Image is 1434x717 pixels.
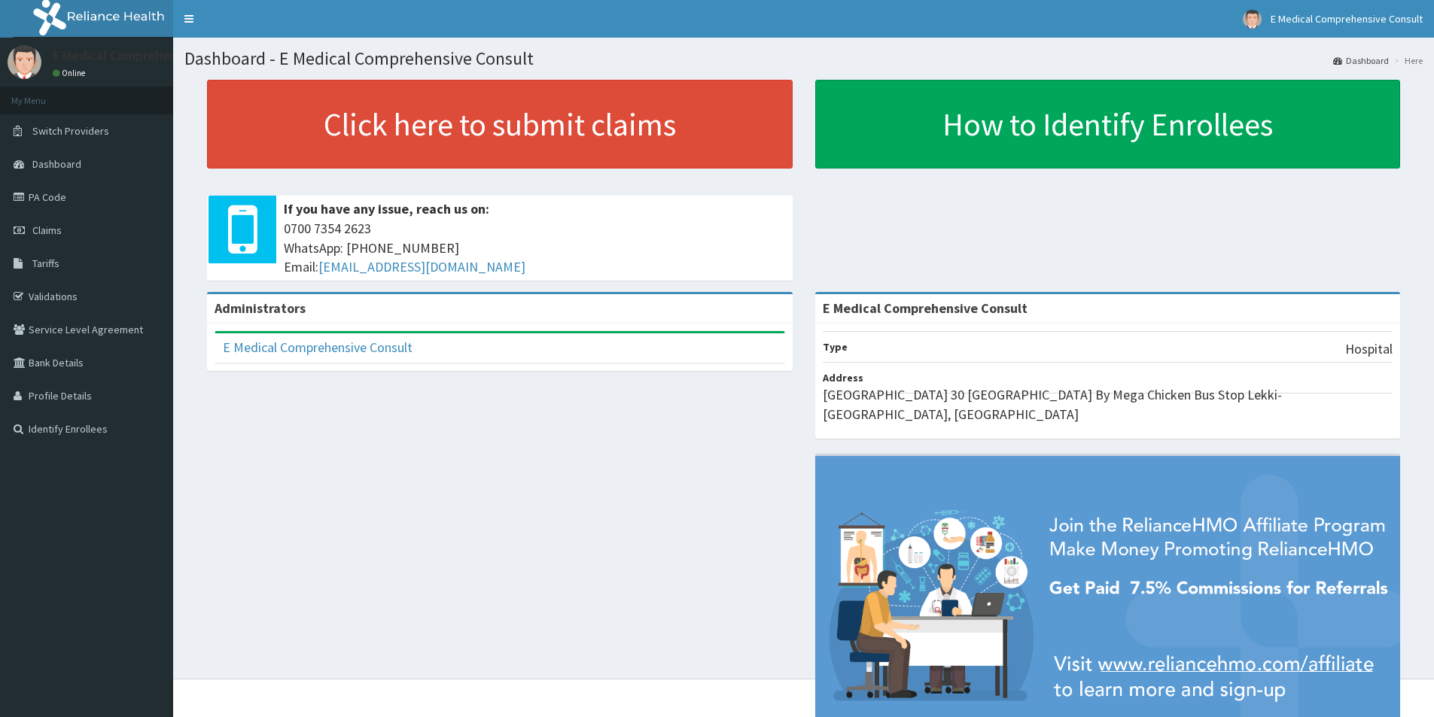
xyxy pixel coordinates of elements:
[1345,339,1393,359] p: Hospital
[215,299,306,317] b: Administrators
[823,340,848,354] b: Type
[815,80,1401,169] a: How to Identify Enrollees
[1390,54,1423,67] li: Here
[284,200,489,217] b: If you have any issue, reach us on:
[823,385,1393,424] p: [GEOGRAPHIC_DATA] 30 [GEOGRAPHIC_DATA] By Mega Chicken Bus Stop Lekki-[GEOGRAPHIC_DATA], [GEOGRAP...
[184,49,1423,68] h1: Dashboard - E Medical Comprehensive Consult
[53,49,249,62] p: E Medical Comprehensive Consult
[32,223,62,237] span: Claims
[1271,12,1423,26] span: E Medical Comprehensive Consult
[53,68,89,78] a: Online
[823,371,863,384] b: Address
[1333,54,1389,67] a: Dashboard
[32,124,109,138] span: Switch Providers
[284,219,785,277] span: 0700 7354 2623 WhatsApp: [PHONE_NUMBER] Email:
[32,157,81,171] span: Dashboard
[32,257,59,270] span: Tariffs
[318,258,525,275] a: [EMAIL_ADDRESS][DOMAIN_NAME]
[8,45,41,79] img: User Image
[223,339,413,356] a: E Medical Comprehensive Consult
[1243,10,1262,29] img: User Image
[823,299,1028,317] strong: E Medical Comprehensive Consult
[207,80,793,169] a: Click here to submit claims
